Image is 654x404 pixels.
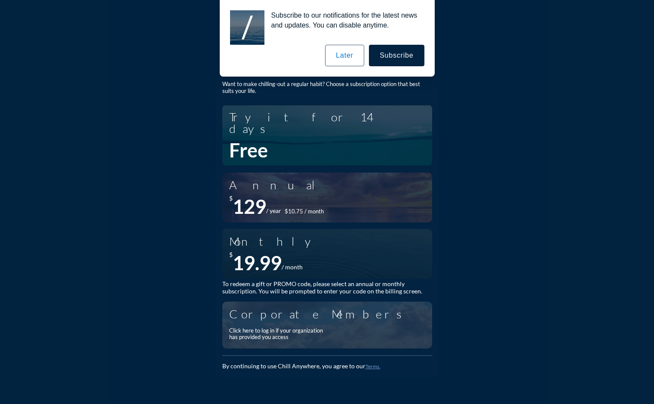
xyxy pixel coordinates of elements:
div: / month [282,264,303,271]
div: Try it for 14 days [229,111,425,134]
div: Annual [229,179,325,191]
div: Subscribe to our notifications for the latest news and updates. You can disable anytime. [264,10,424,30]
button: Subscribe [369,45,424,66]
div: 129 [233,195,266,218]
div: $ [229,195,233,218]
button: Later [325,45,364,66]
div: Click here to log in if your organization has provided you access [229,327,328,341]
div: Studies show that daily mindfulness practices help with loads of good stuff including lowering st... [222,61,432,94]
img: notification icon [230,10,264,45]
a: Terms. [365,363,381,370]
div: / year [266,207,281,215]
div: 19.99 [233,251,282,274]
div: Corporate Members [229,308,418,320]
div: Free [229,139,268,162]
span: By continuing to use Chill Anywhere, you agree to our [222,362,365,370]
div: $ [229,251,233,274]
div: Monthly [229,235,317,247]
div: To redeem a gift or PROMO code, please select an annual or monthly subscription. You will be prom... [222,281,432,295]
div: $10.75 / month [285,208,324,215]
